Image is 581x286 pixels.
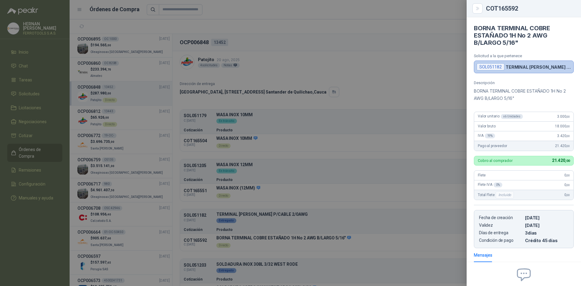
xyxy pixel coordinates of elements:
[478,182,502,187] span: Flete IVA
[494,182,502,187] div: 0 %
[557,134,570,138] span: 3.420
[566,174,570,177] span: ,00
[525,238,569,243] p: Crédito 45 días
[506,64,571,70] p: TERMINAL [PERSON_NAME] P/CABLE 2/0AWG
[496,191,514,199] div: Incluido
[474,252,492,258] div: Mensajes
[566,193,570,197] span: ,00
[485,133,495,138] div: 19 %
[501,114,523,119] div: x 6 Unidades
[474,54,574,58] p: Solicitud a la que pertenece
[564,193,570,197] span: 0
[525,230,569,235] p: 3 dias
[474,5,481,12] button: Close
[525,215,569,220] p: [DATE]
[478,133,495,138] span: IVA
[566,134,570,138] span: ,00
[566,115,570,118] span: ,00
[565,159,570,163] span: ,00
[555,144,570,148] span: 21.420
[486,5,574,12] div: COT165592
[478,159,513,163] p: Cobro al comprador
[478,191,515,199] span: Total Flete
[478,144,507,148] span: Pago al proveedor
[566,144,570,148] span: ,00
[478,173,486,177] span: Flete
[477,63,504,71] div: SOL051182
[552,158,570,163] span: 21.420
[564,183,570,187] span: 0
[564,173,570,177] span: 0
[566,183,570,187] span: ,00
[479,230,523,235] p: Días de entrega
[474,87,574,102] p: BORNA TERMINAL COBRE ESTAÑADO 1H No 2 AWG B/LARGO 5/16"
[525,223,569,228] p: [DATE]
[479,215,523,220] p: Fecha de creación
[474,81,574,85] p: Descripción
[479,223,523,228] p: Validez
[478,114,523,119] span: Valor unitario
[478,124,495,128] span: Valor bruto
[557,114,570,119] span: 3.000
[555,124,570,128] span: 18.000
[479,238,523,243] p: Condición de pago
[474,25,574,46] h4: BORNA TERMINAL COBRE ESTAÑADO 1H No 2 AWG B/LARGO 5/16"
[566,125,570,128] span: ,00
